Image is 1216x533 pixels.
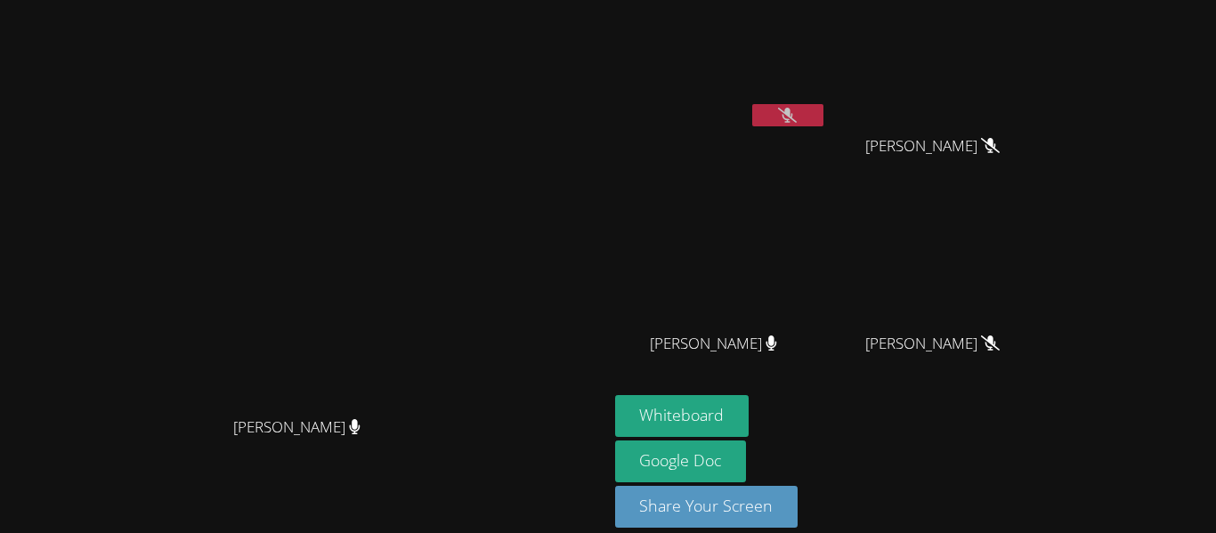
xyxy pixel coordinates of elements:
span: [PERSON_NAME] [233,415,361,440]
span: [PERSON_NAME] [865,331,1000,357]
button: Share Your Screen [615,486,799,528]
span: [PERSON_NAME] [650,331,777,357]
a: Google Doc [615,440,747,482]
span: [PERSON_NAME] [865,133,1000,159]
button: Whiteboard [615,395,750,437]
